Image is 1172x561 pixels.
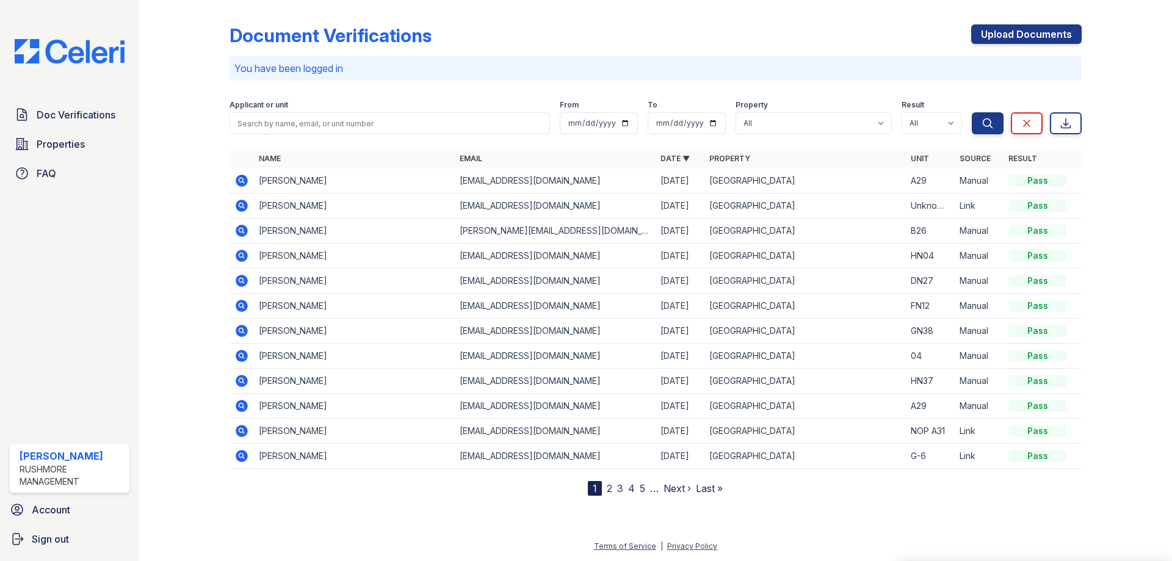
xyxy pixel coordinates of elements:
td: Manual [955,319,1004,344]
td: [EMAIL_ADDRESS][DOMAIN_NAME] [455,369,656,394]
span: Doc Verifications [37,107,115,122]
td: HN37 [906,369,955,394]
td: [PERSON_NAME][EMAIL_ADDRESS][DOMAIN_NAME] [455,219,656,244]
span: Sign out [32,532,69,546]
a: Property [709,154,750,163]
td: [GEOGRAPHIC_DATA] [704,394,905,419]
td: [PERSON_NAME] [254,294,455,319]
div: Rushmore Management [20,463,125,488]
p: You have been logged in [234,61,1077,76]
td: [DATE] [656,444,704,469]
div: Pass [1008,225,1067,237]
td: Manual [955,369,1004,394]
td: FN12 [906,294,955,319]
div: Pass [1008,400,1067,412]
a: Upload Documents [971,24,1082,44]
td: A29 [906,168,955,194]
td: [DATE] [656,319,704,344]
td: [GEOGRAPHIC_DATA] [704,269,905,294]
td: [GEOGRAPHIC_DATA] [704,444,905,469]
a: 2 [607,482,612,494]
a: Result [1008,154,1037,163]
a: Properties [10,132,129,156]
td: G-6 [906,444,955,469]
td: [DATE] [656,219,704,244]
td: Manual [955,269,1004,294]
td: [GEOGRAPHIC_DATA] [704,369,905,394]
a: FAQ [10,161,129,186]
div: Pass [1008,200,1067,212]
label: To [648,100,657,110]
td: Manual [955,244,1004,269]
td: Manual [955,168,1004,194]
td: [DATE] [656,294,704,319]
td: [GEOGRAPHIC_DATA] [704,319,905,344]
td: [DATE] [656,344,704,369]
td: [PERSON_NAME] [254,369,455,394]
td: [GEOGRAPHIC_DATA] [704,244,905,269]
span: FAQ [37,166,56,181]
td: Link [955,444,1004,469]
a: Date ▼ [660,154,690,163]
a: Name [259,154,281,163]
a: Last » [696,482,723,494]
label: Result [902,100,924,110]
td: [EMAIL_ADDRESS][DOMAIN_NAME] [455,294,656,319]
a: 3 [617,482,623,494]
a: Source [960,154,991,163]
td: Manual [955,219,1004,244]
td: [EMAIL_ADDRESS][DOMAIN_NAME] [455,419,656,444]
label: Applicant or unit [230,100,288,110]
td: [PERSON_NAME] [254,444,455,469]
td: Manual [955,294,1004,319]
td: [PERSON_NAME] [254,419,455,444]
td: [PERSON_NAME] [254,269,455,294]
td: [DATE] [656,419,704,444]
td: Link [955,194,1004,219]
span: … [650,481,659,496]
td: [PERSON_NAME] [254,344,455,369]
td: Link [955,419,1004,444]
a: Account [5,498,134,522]
td: [EMAIL_ADDRESS][DOMAIN_NAME] [455,194,656,219]
label: Property [736,100,768,110]
td: [DATE] [656,394,704,419]
td: [GEOGRAPHIC_DATA] [704,344,905,369]
a: Doc Verifications [10,103,129,127]
div: Pass [1008,325,1067,337]
td: Unknown I have 2 bank accounts which why I have two bank statements a month [906,194,955,219]
td: [EMAIL_ADDRESS][DOMAIN_NAME] [455,319,656,344]
td: [EMAIL_ADDRESS][DOMAIN_NAME] [455,244,656,269]
div: Pass [1008,375,1067,387]
div: Pass [1008,425,1067,437]
a: 5 [640,482,645,494]
a: Unit [911,154,929,163]
td: [DATE] [656,369,704,394]
td: [PERSON_NAME] [254,168,455,194]
td: Manual [955,344,1004,369]
td: B26 [906,219,955,244]
td: [DATE] [656,168,704,194]
td: NOP A31 [906,419,955,444]
td: [EMAIL_ADDRESS][DOMAIN_NAME] [455,394,656,419]
td: [PERSON_NAME] [254,394,455,419]
td: [GEOGRAPHIC_DATA] [704,194,905,219]
span: Account [32,502,70,517]
div: Pass [1008,350,1067,362]
div: | [660,541,663,551]
a: Sign out [5,527,134,551]
a: Next › [664,482,691,494]
td: [PERSON_NAME] [254,244,455,269]
span: Properties [37,137,85,151]
a: Email [460,154,482,163]
td: [GEOGRAPHIC_DATA] [704,419,905,444]
td: [EMAIL_ADDRESS][DOMAIN_NAME] [455,269,656,294]
a: 4 [628,482,635,494]
td: [GEOGRAPHIC_DATA] [704,219,905,244]
td: [EMAIL_ADDRESS][DOMAIN_NAME] [455,168,656,194]
td: GN38 [906,319,955,344]
div: Pass [1008,275,1067,287]
input: Search by name, email, or unit number [230,112,550,134]
label: From [560,100,579,110]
